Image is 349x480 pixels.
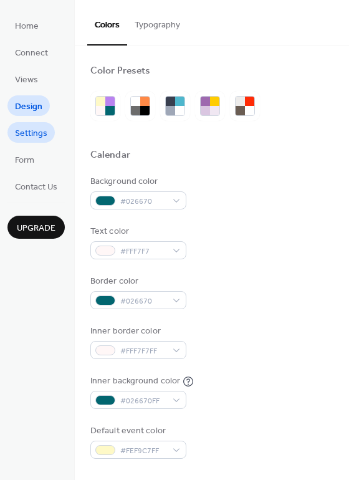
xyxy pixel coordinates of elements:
div: Color Presets [90,65,150,78]
span: #FFF7F7FF [120,345,166,358]
span: #FFF7F7 [120,245,166,258]
span: #026670 [120,295,166,308]
span: Home [15,20,39,33]
span: Views [15,74,38,87]
span: Design [15,100,42,113]
a: Design [7,95,50,116]
div: Background color [90,175,184,188]
a: Views [7,69,45,89]
div: Inner border color [90,325,184,338]
span: #FEF9C7FF [120,444,166,458]
a: Form [7,149,42,170]
a: Home [7,15,46,36]
div: Text color [90,225,184,238]
a: Contact Us [7,176,65,196]
div: Border color [90,275,184,288]
div: Calendar [90,149,130,162]
button: Upgrade [7,216,65,239]
div: Inner background color [90,375,180,388]
div: Default event color [90,425,184,438]
span: Upgrade [17,222,55,235]
a: Settings [7,122,55,143]
span: Settings [15,127,47,140]
span: Connect [15,47,48,60]
a: Connect [7,42,55,62]
span: #026670FF [120,395,166,408]
span: #026670 [120,195,166,208]
span: Contact Us [15,181,57,194]
span: Form [15,154,34,167]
